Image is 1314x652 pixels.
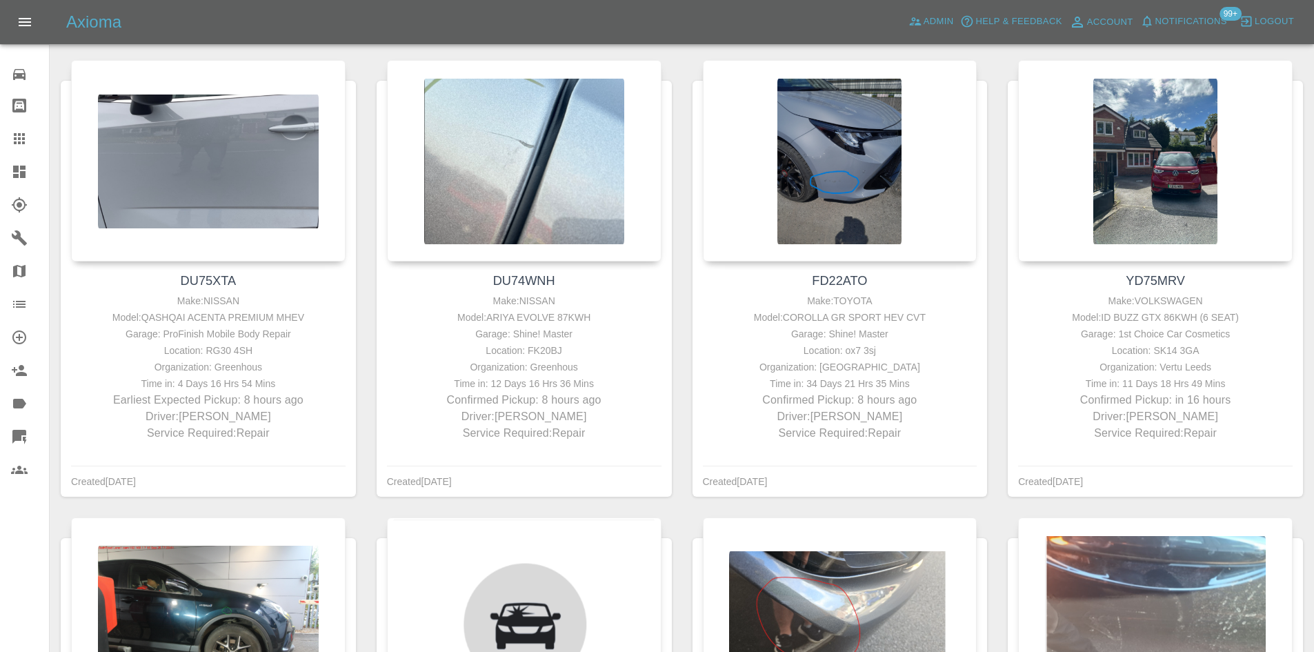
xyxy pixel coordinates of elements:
[74,425,342,442] p: Service Required: Repair
[706,359,974,375] div: Organization: [GEOGRAPHIC_DATA]
[1066,11,1137,33] a: Account
[493,274,555,288] a: DU74WNH
[1022,293,1289,309] div: Make: VOLKSWAGEN
[706,375,974,392] div: Time in: 34 Days 21 Hrs 35 Mins
[74,326,342,342] div: Garage: ProFinish Mobile Body Repair
[706,309,974,326] div: Model: COROLLA GR SPORT HEV CVT
[1137,11,1231,32] button: Notifications
[74,309,342,326] div: Model: QASHQAI ACENTA PREMIUM MHEV
[706,408,974,425] p: Driver: [PERSON_NAME]
[706,326,974,342] div: Garage: Shine! Master
[1155,14,1227,30] span: Notifications
[387,473,452,490] div: Created [DATE]
[74,293,342,309] div: Make: NISSAN
[1255,14,1294,30] span: Logout
[706,293,974,309] div: Make: TOYOTA
[390,293,658,309] div: Make: NISSAN
[957,11,1065,32] button: Help & Feedback
[390,309,658,326] div: Model: ARIYA EVOLVE 87KWH
[8,6,41,39] button: Open drawer
[706,392,974,408] p: Confirmed Pickup: 8 hours ago
[706,425,974,442] p: Service Required: Repair
[1022,425,1289,442] p: Service Required: Repair
[1018,473,1083,490] div: Created [DATE]
[1022,408,1289,425] p: Driver: [PERSON_NAME]
[905,11,957,32] a: Admin
[703,473,768,490] div: Created [DATE]
[71,473,136,490] div: Created [DATE]
[390,392,658,408] p: Confirmed Pickup: 8 hours ago
[1236,11,1297,32] button: Logout
[1022,359,1289,375] div: Organization: Vertu Leeds
[390,342,658,359] div: Location: FK20BJ
[74,359,342,375] div: Organization: Greenhous
[812,274,867,288] a: FD22ATO
[74,392,342,408] p: Earliest Expected Pickup: 8 hours ago
[1087,14,1133,30] span: Account
[1022,375,1289,392] div: Time in: 11 Days 18 Hrs 49 Mins
[66,11,121,33] h5: Axioma
[1022,342,1289,359] div: Location: SK14 3GA
[390,359,658,375] div: Organization: Greenhous
[1022,326,1289,342] div: Garage: 1st Choice Car Cosmetics
[74,408,342,425] p: Driver: [PERSON_NAME]
[975,14,1062,30] span: Help & Feedback
[181,274,237,288] a: DU75XTA
[390,425,658,442] p: Service Required: Repair
[390,326,658,342] div: Garage: Shine! Master
[1022,392,1289,408] p: Confirmed Pickup: in 16 hours
[390,408,658,425] p: Driver: [PERSON_NAME]
[706,342,974,359] div: Location: ox7 3sj
[74,375,342,392] div: Time in: 4 Days 16 Hrs 54 Mins
[74,342,342,359] div: Location: RG30 4SH
[1022,309,1289,326] div: Model: ID BUZZ GTX 86KWH (6 SEAT)
[390,375,658,392] div: Time in: 12 Days 16 Hrs 36 Mins
[1220,7,1242,21] span: 99+
[1126,274,1185,288] a: YD75MRV
[924,14,954,30] span: Admin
